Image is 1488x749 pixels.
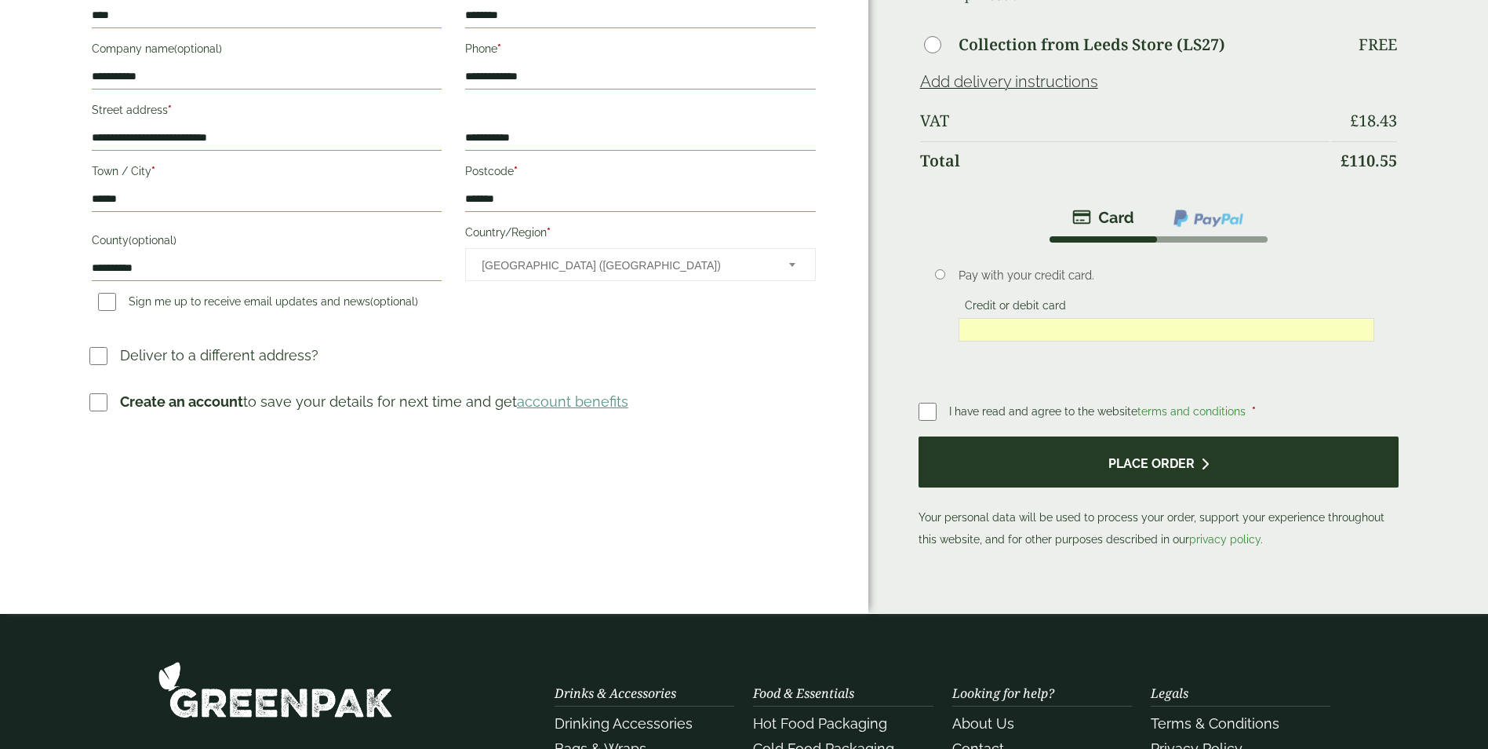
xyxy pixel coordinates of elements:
abbr: required [497,42,501,55]
p: Pay with your credit card. [959,267,1374,284]
p: to save your details for next time and get [120,391,628,412]
p: Your personal data will be used to process your order, support your experience throughout this we... [919,437,1399,550]
label: Company name [92,38,442,64]
label: Phone [465,38,815,64]
a: privacy policy [1189,533,1261,546]
img: ppcp-gateway.png [1172,208,1245,228]
strong: Create an account [120,393,243,410]
span: (optional) [174,42,222,55]
a: account benefits [517,393,628,410]
abbr: required [514,165,518,177]
input: Sign me up to receive email updates and news(optional) [98,293,116,311]
label: Country/Region [465,221,815,248]
a: About Us [952,715,1014,732]
a: Hot Food Packaging [753,715,887,732]
img: stripe.png [1072,208,1134,227]
span: United Kingdom (UK) [482,249,767,282]
abbr: required [168,104,172,116]
bdi: 110.55 [1341,150,1397,171]
a: Add delivery instructions [920,72,1098,91]
abbr: required [547,226,551,239]
label: Sign me up to receive email updates and news [92,295,424,312]
span: I have read and agree to the website [949,405,1249,418]
label: Postcode [465,160,815,187]
label: Credit or debit card [959,299,1072,316]
label: Street address [92,99,442,126]
span: £ [1341,150,1349,171]
a: Terms & Conditions [1151,715,1279,732]
th: Total [920,141,1330,180]
img: GreenPak Supplies [158,661,393,718]
label: Town / City [92,160,442,187]
a: terms and conditions [1137,405,1246,418]
span: (optional) [129,234,176,247]
span: Country/Region [465,248,815,281]
bdi: 18.43 [1350,110,1397,131]
abbr: required [151,165,155,177]
p: Free [1359,35,1397,54]
button: Place order [919,437,1399,488]
span: (optional) [370,295,418,308]
abbr: required [1252,405,1256,418]
a: Drinking Accessories [555,715,693,732]
label: County [92,229,442,256]
th: VAT [920,102,1330,140]
label: Collection from Leeds Store (LS27) [959,37,1225,53]
p: Deliver to a different address? [120,345,318,366]
span: £ [1350,110,1359,131]
iframe: Secure card payment input frame [963,323,1370,337]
